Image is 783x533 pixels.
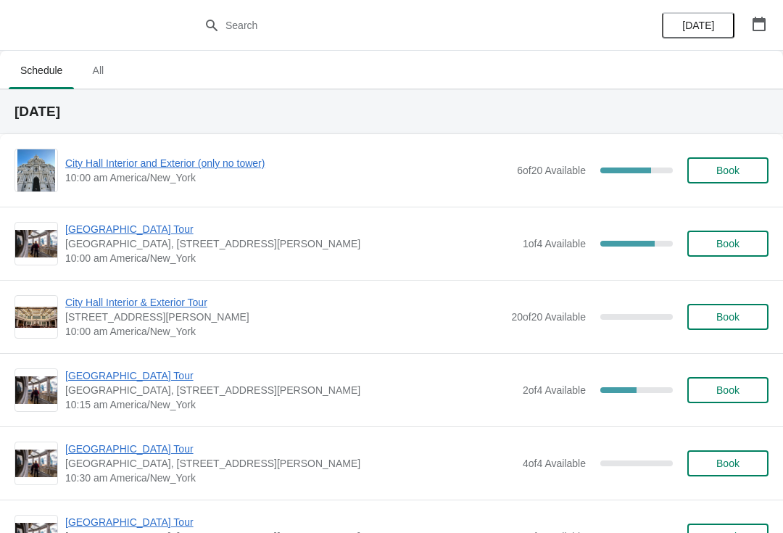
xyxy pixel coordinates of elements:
[65,295,504,310] span: City Hall Interior & Exterior Tour
[65,222,515,236] span: [GEOGRAPHIC_DATA] Tour
[65,515,515,529] span: [GEOGRAPHIC_DATA] Tour
[65,456,515,471] span: [GEOGRAPHIC_DATA], [STREET_ADDRESS][PERSON_NAME]
[65,251,515,265] span: 10:00 am America/New_York
[14,104,768,119] h2: [DATE]
[65,156,510,170] span: City Hall Interior and Exterior (only no tower)
[716,458,739,469] span: Book
[17,149,56,191] img: City Hall Interior and Exterior (only no tower) | | 10:00 am America/New_York
[687,377,768,403] button: Book
[225,12,587,38] input: Search
[687,157,768,183] button: Book
[9,57,74,83] span: Schedule
[65,383,515,397] span: [GEOGRAPHIC_DATA], [STREET_ADDRESS][PERSON_NAME]
[687,231,768,257] button: Book
[682,20,714,31] span: [DATE]
[65,442,515,456] span: [GEOGRAPHIC_DATA] Tour
[687,304,768,330] button: Book
[716,311,739,323] span: Book
[15,450,57,478] img: City Hall Tower Tour | City Hall Visitor Center, 1400 John F Kennedy Boulevard Suite 121, Philade...
[687,450,768,476] button: Book
[65,236,515,251] span: [GEOGRAPHIC_DATA], [STREET_ADDRESS][PERSON_NAME]
[523,384,586,396] span: 2 of 4 Available
[523,458,586,469] span: 4 of 4 Available
[15,376,57,405] img: City Hall Tower Tour | City Hall Visitor Center, 1400 John F Kennedy Boulevard Suite 121, Philade...
[523,238,586,249] span: 1 of 4 Available
[716,238,739,249] span: Book
[65,471,515,485] span: 10:30 am America/New_York
[65,368,515,383] span: [GEOGRAPHIC_DATA] Tour
[716,384,739,396] span: Book
[80,57,116,83] span: All
[716,165,739,176] span: Book
[65,324,504,339] span: 10:00 am America/New_York
[65,170,510,185] span: 10:00 am America/New_York
[511,311,586,323] span: 20 of 20 Available
[15,230,57,258] img: City Hall Tower Tour | City Hall Visitor Center, 1400 John F Kennedy Boulevard Suite 121, Philade...
[517,165,586,176] span: 6 of 20 Available
[65,310,504,324] span: [STREET_ADDRESS][PERSON_NAME]
[662,12,734,38] button: [DATE]
[15,307,57,328] img: City Hall Interior & Exterior Tour | 1400 John F Kennedy Boulevard, Suite 121, Philadelphia, PA, ...
[65,397,515,412] span: 10:15 am America/New_York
